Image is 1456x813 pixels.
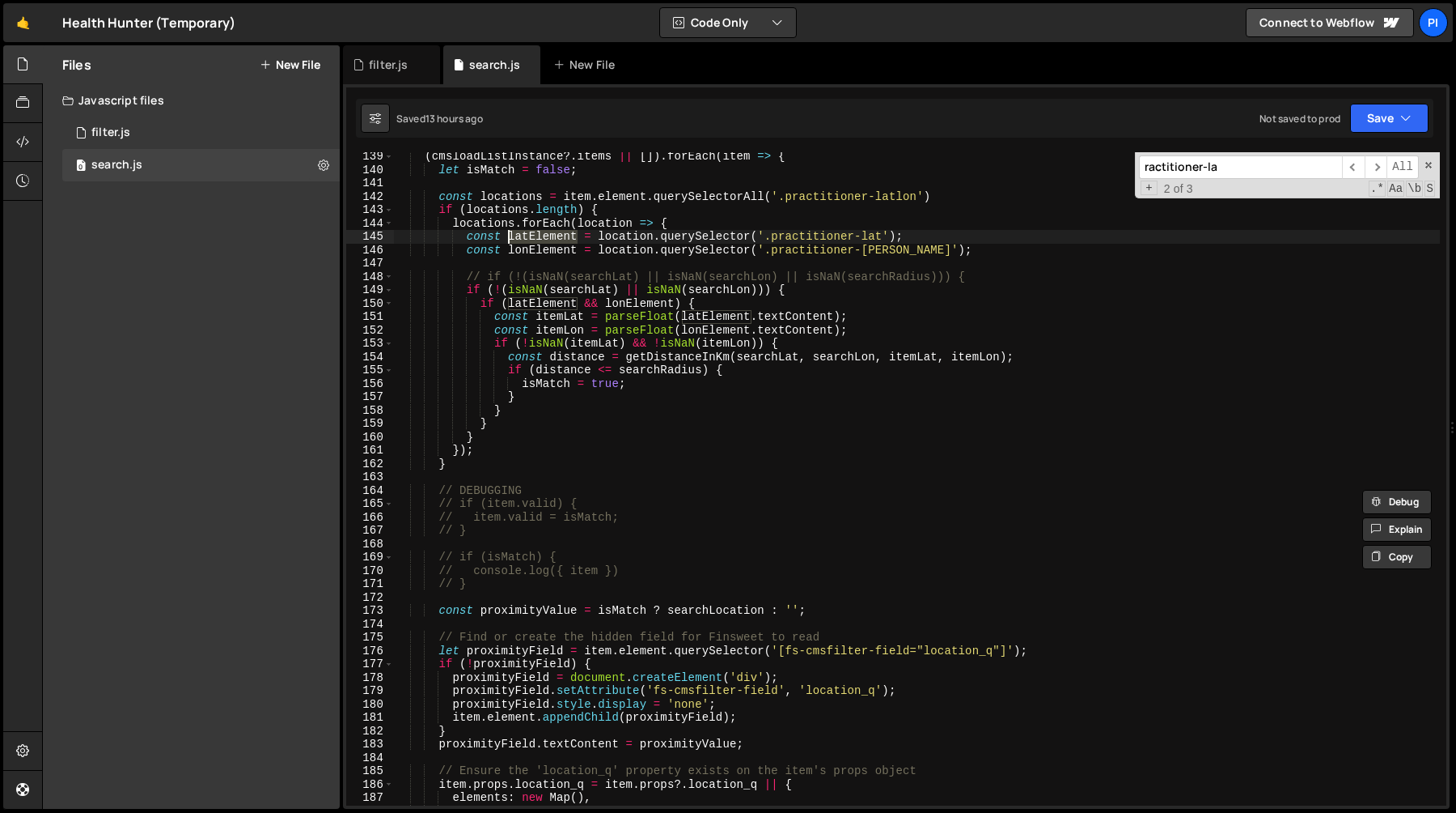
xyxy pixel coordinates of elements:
div: 16494/45041.js [62,149,340,181]
div: filter.js [91,126,130,140]
div: 172 [346,591,394,605]
div: 164 [346,484,394,498]
button: Code Only [660,8,796,37]
span: 0 [76,160,86,173]
div: 186 [346,778,394,792]
div: search.js [469,57,520,73]
div: 182 [346,725,394,739]
span: 2 of 3 [1158,182,1200,196]
div: 160 [346,431,394,445]
div: 169 [346,551,394,564]
div: 163 [346,470,394,484]
span: Toggle Replace mode [1141,181,1158,196]
div: 171 [346,577,394,591]
div: 175 [346,631,394,645]
div: 149 [346,283,394,297]
span: ​ [1365,155,1387,179]
button: Debug [1362,490,1432,514]
div: 162 [346,458,394,471]
a: Pi [1419,8,1448,37]
div: 187 [346,791,394,805]
div: 13 hours ago [425,112,483,126]
div: 141 [346,177,394,190]
div: 167 [346,524,394,538]
div: 142 [346,190,394,204]
button: New File [260,58,320,71]
div: 150 [346,297,394,311]
div: 161 [346,444,394,458]
div: New File [553,57,621,73]
div: 156 [346,377,394,391]
div: 165 [346,497,394,511]
div: 157 [346,390,394,404]
div: 147 [346,257,394,270]
div: 180 [346,698,394,712]
button: Explain [1362,517,1432,542]
div: Health Hunter (Temporary) [62,13,235,32]
div: Saved [396,112,483,126]
div: 179 [346,684,394,698]
div: 168 [346,538,394,551]
div: 173 [346,604,394,618]
div: 178 [346,671,394,685]
span: ​ [1342,155,1365,179]
div: 158 [346,404,394,418]
div: 143 [346,203,394,217]
div: 155 [346,364,394,377]
div: 148 [346,270,394,284]
div: 152 [346,324,394,338]
span: CaseSensitive Search [1387,181,1404,197]
div: search.js [91,158,142,172]
div: 184 [346,751,394,765]
div: 185 [346,764,394,778]
div: 181 [346,711,394,725]
div: 166 [346,511,394,525]
div: 146 [346,244,394,258]
div: 153 [346,337,394,351]
span: Alt-Enter [1386,155,1419,179]
a: 🤙 [3,3,43,42]
div: 16494/44708.js [62,117,340,149]
div: 151 [346,310,394,324]
div: 139 [346,150,394,164]
input: Search for [1139,155,1342,179]
div: 183 [346,738,394,751]
div: 145 [346,230,394,244]
button: Save [1350,104,1428,133]
div: Not saved to prod [1259,112,1340,126]
div: 176 [346,645,394,658]
div: 154 [346,351,394,364]
div: 140 [346,164,394,177]
span: Whole Word Search [1406,181,1423,197]
div: Javascript files [43,84,340,117]
div: 144 [346,217,394,231]
span: RegExp Search [1369,181,1386,197]
div: 177 [346,658,394,671]
a: Connect to Webflow [1246,8,1414,37]
div: 170 [346,564,394,578]
h2: Files [62,56,91,74]
button: Copy [1362,545,1432,569]
div: 159 [346,417,394,431]
span: Search In Selection [1424,181,1435,197]
div: filter.js [369,57,408,73]
div: 174 [346,618,394,632]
